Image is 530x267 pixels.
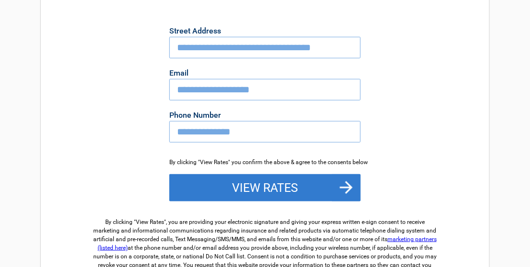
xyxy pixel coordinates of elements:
label: Phone Number [169,111,361,119]
div: By clicking "View Rates" you confirm the above & agree to the consents below [169,158,361,167]
span: View Rates [136,219,164,225]
label: Email [169,69,361,77]
button: View Rates [169,174,361,202]
label: Street Address [169,27,361,35]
